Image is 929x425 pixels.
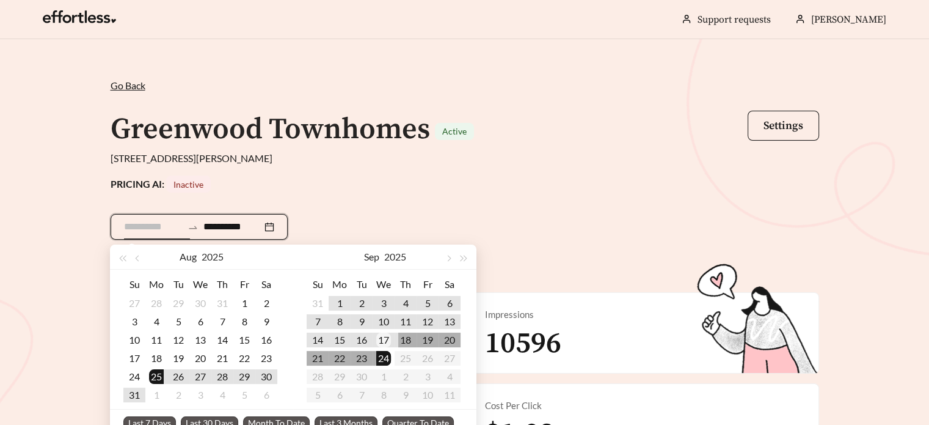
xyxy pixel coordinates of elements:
div: 10 [376,314,391,329]
td: 2025-07-29 [167,294,189,312]
th: Fr [233,275,255,294]
span: to [188,221,199,232]
div: 31 [310,296,325,311]
td: 2025-09-11 [395,312,417,331]
td: 2025-08-29 [233,368,255,386]
td: 2025-08-01 [233,294,255,312]
td: 2025-09-06 [439,294,461,312]
td: 2025-09-20 [439,331,461,349]
th: Sa [439,275,461,294]
button: Aug [180,245,197,269]
div: 11 [398,314,413,329]
div: 4 [215,388,230,402]
td: 2025-09-18 [395,331,417,349]
button: 2025 [202,245,224,269]
td: 2025-08-19 [167,349,189,368]
th: Tu [351,275,373,294]
td: 2025-08-17 [123,349,145,368]
td: 2025-08-22 [233,349,255,368]
div: 23 [259,351,274,366]
td: 2025-09-03 [189,386,211,404]
td: 2025-08-09 [255,312,277,331]
td: 2025-08-14 [211,331,233,349]
div: 22 [237,351,252,366]
td: 2025-08-27 [189,368,211,386]
td: 2025-08-25 [145,368,167,386]
td: 2025-09-19 [417,331,439,349]
th: Tu [167,275,189,294]
div: 27 [193,369,208,384]
td: 2025-09-02 [167,386,189,404]
td: 2025-08-08 [233,312,255,331]
th: We [189,275,211,294]
td: 2025-07-30 [189,294,211,312]
div: 19 [420,333,435,347]
td: 2025-08-05 [167,312,189,331]
td: 2025-07-27 [123,294,145,312]
div: 20 [442,333,457,347]
div: 5 [237,388,252,402]
div: 30 [259,369,274,384]
div: 30 [193,296,208,311]
div: 14 [215,333,230,347]
span: [PERSON_NAME] [811,13,886,26]
div: [STREET_ADDRESS][PERSON_NAME] [111,151,819,166]
td: 2025-09-05 [417,294,439,312]
div: 28 [215,369,230,384]
div: 1 [332,296,347,311]
td: 2025-09-09 [351,312,373,331]
div: 27 [127,296,142,311]
td: 2025-08-30 [255,368,277,386]
td: 2025-08-13 [189,331,211,349]
th: Th [395,275,417,294]
span: swap-right [188,222,199,233]
div: 15 [237,333,252,347]
div: 11 [149,333,164,347]
td: 2025-08-21 [211,349,233,368]
th: Th [211,275,233,294]
div: 8 [237,314,252,329]
span: Go Back [111,79,145,91]
td: 2025-08-02 [255,294,277,312]
div: 21 [310,351,325,366]
td: 2025-09-04 [395,294,417,312]
td: 2025-09-01 [145,386,167,404]
div: 6 [442,296,457,311]
td: 2025-08-28 [211,368,233,386]
div: 28 [149,296,164,311]
td: 2025-08-12 [167,331,189,349]
div: 2 [171,388,186,402]
td: 2025-08-07 [211,312,233,331]
th: We [373,275,395,294]
td: 2025-08-31 [307,294,329,312]
a: Support requests [698,13,771,26]
span: 10596 [485,325,561,362]
th: Mo [329,275,351,294]
div: 26 [171,369,186,384]
button: 2025 [384,245,406,269]
td: 2025-09-12 [417,312,439,331]
div: 4 [149,314,164,329]
td: 2025-08-10 [123,331,145,349]
td: 2025-09-16 [351,331,373,349]
div: 13 [193,333,208,347]
td: 2025-07-28 [145,294,167,312]
th: Sa [255,275,277,294]
div: 18 [149,351,164,366]
td: 2025-09-17 [373,331,395,349]
th: Fr [417,275,439,294]
div: 6 [193,314,208,329]
div: 3 [193,388,208,402]
div: 24 [127,369,142,384]
td: 2025-09-08 [329,312,351,331]
div: 24 [376,351,391,366]
td: 2025-09-10 [373,312,395,331]
div: 5 [171,314,186,329]
div: 6 [259,388,274,402]
div: 3 [376,296,391,311]
td: 2025-09-14 [307,331,329,349]
div: 1 [237,296,252,311]
td: 2025-08-24 [123,368,145,386]
div: 31 [127,388,142,402]
div: 18 [398,333,413,347]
